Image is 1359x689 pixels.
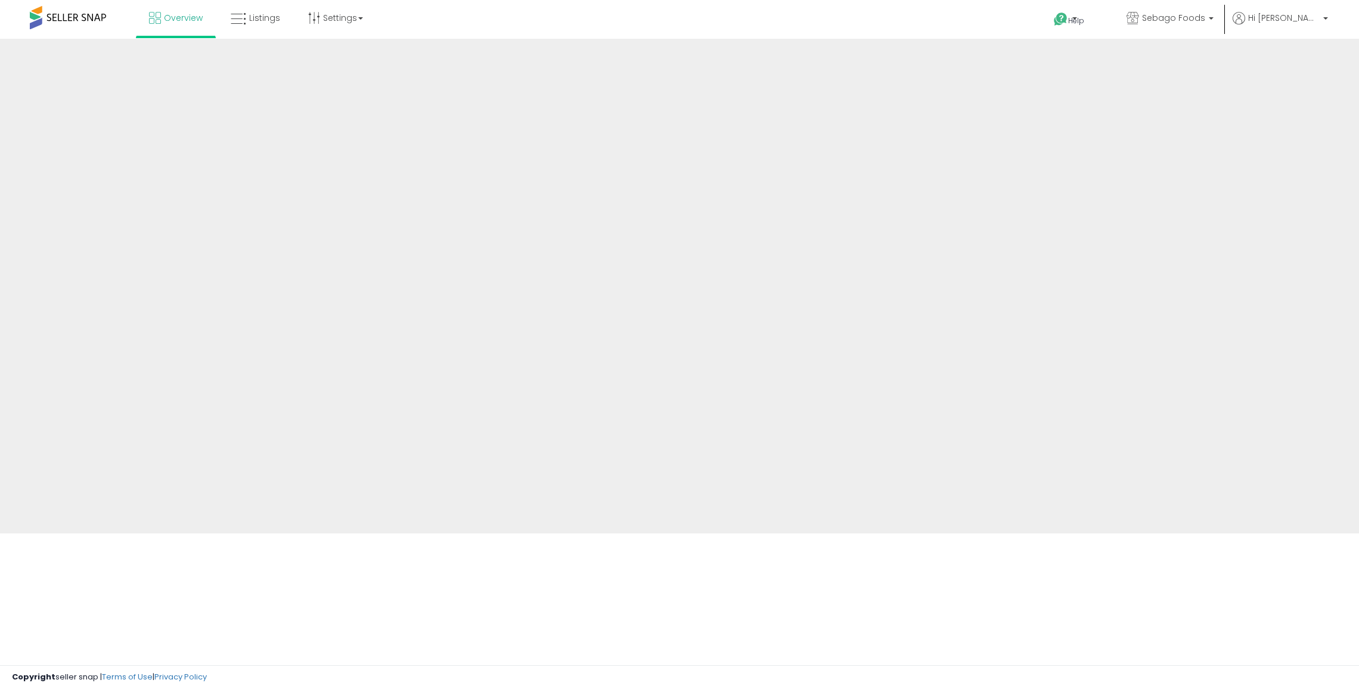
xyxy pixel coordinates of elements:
span: Overview [164,12,203,24]
a: Help [1044,3,1107,39]
span: Listings [249,12,280,24]
i: Get Help [1053,12,1068,27]
a: Hi [PERSON_NAME] [1233,12,1328,39]
span: Sebago Foods [1142,12,1205,24]
span: Hi [PERSON_NAME] [1248,12,1320,24]
span: Help [1068,15,1084,26]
